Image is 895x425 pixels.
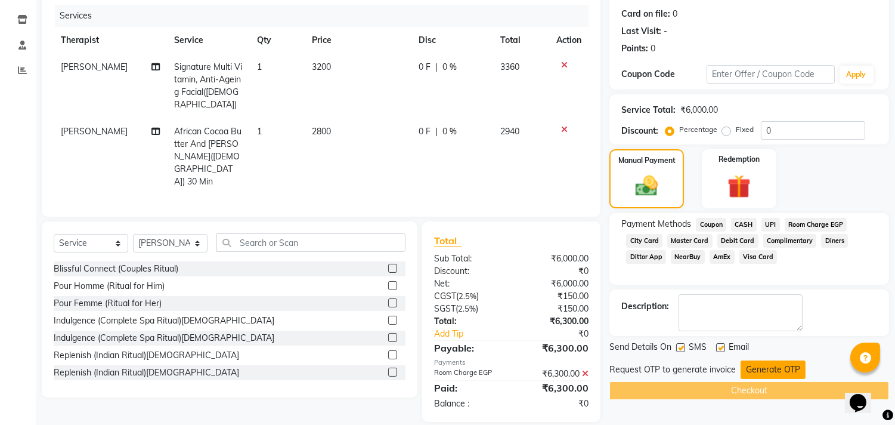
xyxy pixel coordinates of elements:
[425,398,512,410] div: Balance :
[739,250,778,264] span: Visa Card
[501,61,520,72] span: 3360
[175,61,243,110] span: Signature Multi Vitamin, Anti-Ageing Facial([DEMOGRAPHIC_DATA])
[216,233,405,252] input: Search or Scan
[54,27,168,54] th: Therapist
[679,124,717,135] label: Percentage
[689,341,707,356] span: SMS
[54,263,178,275] div: Blissful Connect (Couples Ritual)
[667,234,713,248] span: Master Card
[435,125,438,138] span: |
[175,126,242,187] span: African Cocoa Butter And [PERSON_NAME]([DEMOGRAPHIC_DATA]) 30 Min
[54,332,274,344] div: Indulgence (Complete Spa Ritual)[DEMOGRAPHIC_DATA]
[54,297,162,310] div: Pour Femme (Ritual for Her)
[512,278,598,290] div: ₹6,000.00
[671,250,705,264] span: NearBuy
[425,252,512,265] div: Sub Total:
[305,27,411,54] th: Price
[425,381,512,395] div: Paid:
[729,341,749,356] span: Email
[741,361,806,379] button: Generate OTP
[512,315,598,328] div: ₹6,300.00
[434,358,589,368] div: Payments
[707,65,834,84] input: Enter Offer / Coupon Code
[425,290,512,303] div: ( )
[512,398,598,410] div: ₹0
[434,235,462,247] span: Total
[549,27,589,54] th: Action
[168,27,250,54] th: Service
[621,8,670,20] div: Card on file:
[501,126,520,137] span: 2940
[250,27,305,54] th: Qty
[717,234,758,248] span: Debit Card
[257,61,262,72] span: 1
[61,61,128,72] span: [PERSON_NAME]
[494,27,550,54] th: Total
[696,218,726,232] span: Coupon
[61,126,128,137] span: [PERSON_NAME]
[710,250,735,264] span: AmEx
[840,66,874,84] button: Apply
[419,61,431,73] span: 0 F
[411,27,493,54] th: Disc
[731,218,757,232] span: CASH
[425,278,512,290] div: Net:
[458,304,476,313] span: 2.5%
[621,68,707,81] div: Coupon Code
[621,125,658,137] div: Discount:
[425,328,526,340] a: Add Tip
[785,218,847,232] span: Room Charge EGP
[512,303,598,315] div: ₹150.00
[680,104,718,116] div: ₹6,000.00
[512,381,598,395] div: ₹6,300.00
[425,341,512,355] div: Payable:
[312,61,331,72] span: 3200
[609,341,671,356] span: Send Details On
[651,42,655,55] div: 0
[425,303,512,315] div: ( )
[425,368,512,380] div: Room Charge EGP
[512,252,598,265] div: ₹6,000.00
[54,315,274,327] div: Indulgence (Complete Spa Ritual)[DEMOGRAPHIC_DATA]
[54,280,165,292] div: Pour Homme (Ritual for Him)
[434,291,456,301] span: CGST
[425,315,512,328] div: Total:
[435,61,438,73] span: |
[621,42,648,55] div: Points:
[763,234,817,248] span: Complimentary
[512,341,598,355] div: ₹6,300.00
[621,300,669,313] div: Description:
[54,349,239,362] div: Replenish (Indian Ritual)[DEMOGRAPHIC_DATA]
[512,290,598,303] div: ₹150.00
[312,126,331,137] span: 2800
[664,25,667,38] div: -
[512,265,598,278] div: ₹0
[459,291,476,301] span: 2.5%
[609,364,736,376] div: Request OTP to generate invoice
[736,124,754,135] label: Fixed
[621,218,691,230] span: Payment Methods
[618,155,676,166] label: Manual Payment
[628,173,664,199] img: _cash.svg
[54,367,239,379] div: Replenish (Indian Ritual)[DEMOGRAPHIC_DATA]
[626,234,662,248] span: City Card
[621,25,661,38] div: Last Visit:
[512,368,598,380] div: ₹6,300.00
[442,125,457,138] span: 0 %
[821,234,848,248] span: Diners
[442,61,457,73] span: 0 %
[626,250,666,264] span: Dittor App
[719,154,760,165] label: Redemption
[621,104,676,116] div: Service Total:
[257,126,262,137] span: 1
[720,172,758,201] img: _gift.svg
[673,8,677,20] div: 0
[526,328,598,340] div: ₹0
[845,377,883,413] iframe: chat widget
[425,265,512,278] div: Discount:
[434,303,456,314] span: SGST
[761,218,780,232] span: UPI
[55,5,597,27] div: Services
[419,125,431,138] span: 0 F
